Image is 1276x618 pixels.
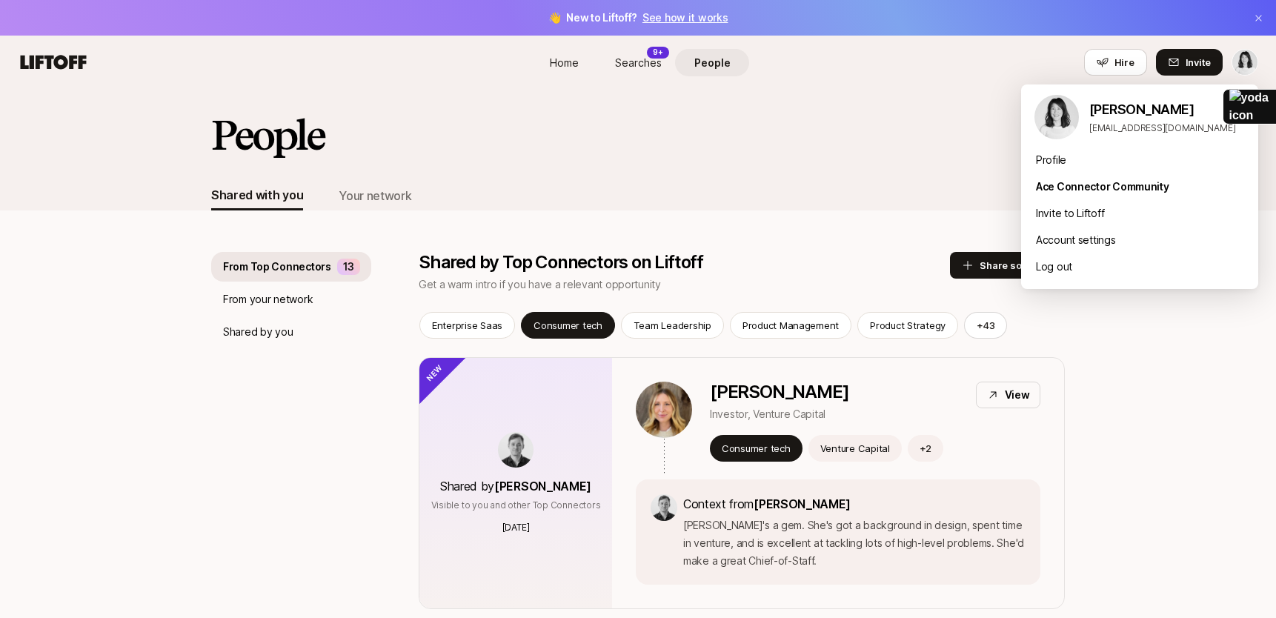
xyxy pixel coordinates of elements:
[1021,227,1258,253] div: Account settings
[1089,122,1246,135] p: [EMAIL_ADDRESS][DOMAIN_NAME]
[1021,253,1258,280] div: Log out
[1089,99,1246,120] p: [PERSON_NAME]
[1021,173,1258,200] div: Ace Connector Community
[1034,95,1079,139] img: Stephanie Doppelt
[1021,147,1258,173] div: Profile
[1021,200,1258,227] div: Invite to Liftoff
